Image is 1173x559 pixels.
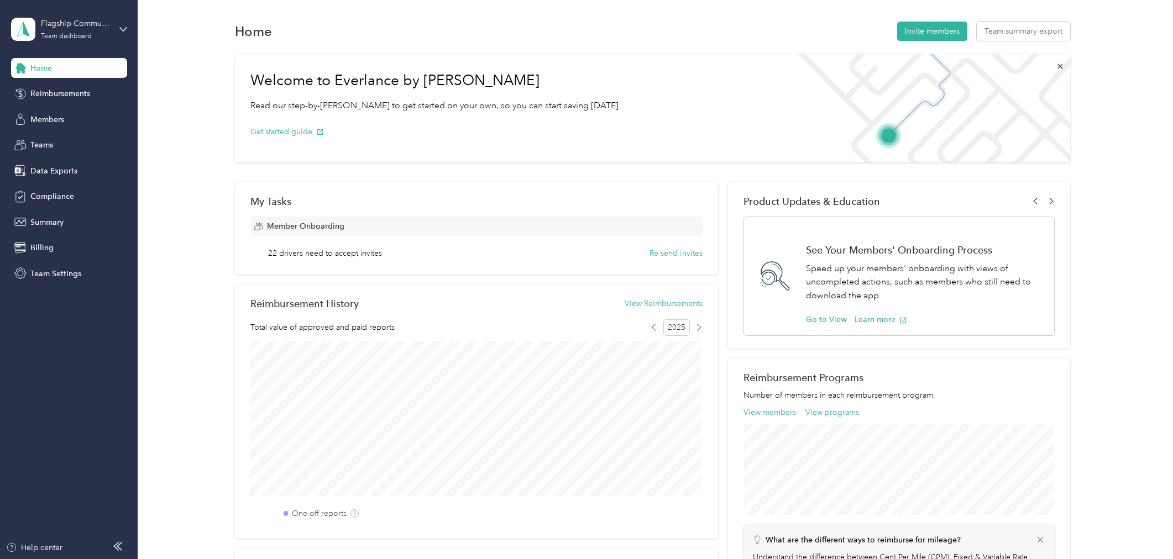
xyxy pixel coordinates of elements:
span: Billing [30,242,54,254]
p: Number of members in each reimbursement program. [743,389,1055,401]
span: Member Onboarding [267,220,344,232]
div: Team dashboard [41,33,92,40]
img: Welcome to everlance [787,54,1070,162]
label: One-off reports [292,508,347,519]
span: 2025 [663,319,690,336]
span: Teams [30,139,53,151]
h1: See Your Members' Onboarding Process [806,244,1043,256]
span: Total value of approved and paid reports [250,321,395,333]
div: Flagship Communities [41,18,110,29]
p: Speed up your members' onboarding with views of uncompleted actions, such as members who still ne... [806,262,1043,303]
iframe: Everlance-gr Chat Button Frame [1111,497,1173,559]
span: Summary [30,217,64,228]
button: Re-send invites [650,247,703,259]
h2: Reimbursement Programs [743,372,1055,383]
p: What are the different ways to reimburse for mileage? [766,534,961,546]
span: Home [30,62,52,74]
button: View programs [805,407,859,418]
p: Read our step-by-[PERSON_NAME] to get started on your own, so you can start saving [DATE]. [250,99,621,113]
span: 22 drivers need to accept invites [268,247,382,259]
h1: Welcome to Everlance by [PERSON_NAME] [250,72,621,89]
button: View Reimbursements [625,298,703,309]
h2: Reimbursement History [250,298,359,309]
button: Get started guide [250,126,324,138]
button: Help center [6,542,62,553]
button: Go to View [806,314,847,325]
span: Members [30,114,64,125]
button: Team summary export [977,22,1070,41]
span: Team Settings [30,268,81,279]
span: Compliance [30,191,74,202]
button: View members [743,407,796,418]
span: Product Updates & Education [743,196,880,207]
button: Invite members [897,22,967,41]
span: Data Exports [30,165,77,177]
h1: Home [235,25,272,37]
button: Learn more [855,314,907,325]
div: My Tasks [250,196,703,207]
span: Reimbursements [30,88,90,99]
